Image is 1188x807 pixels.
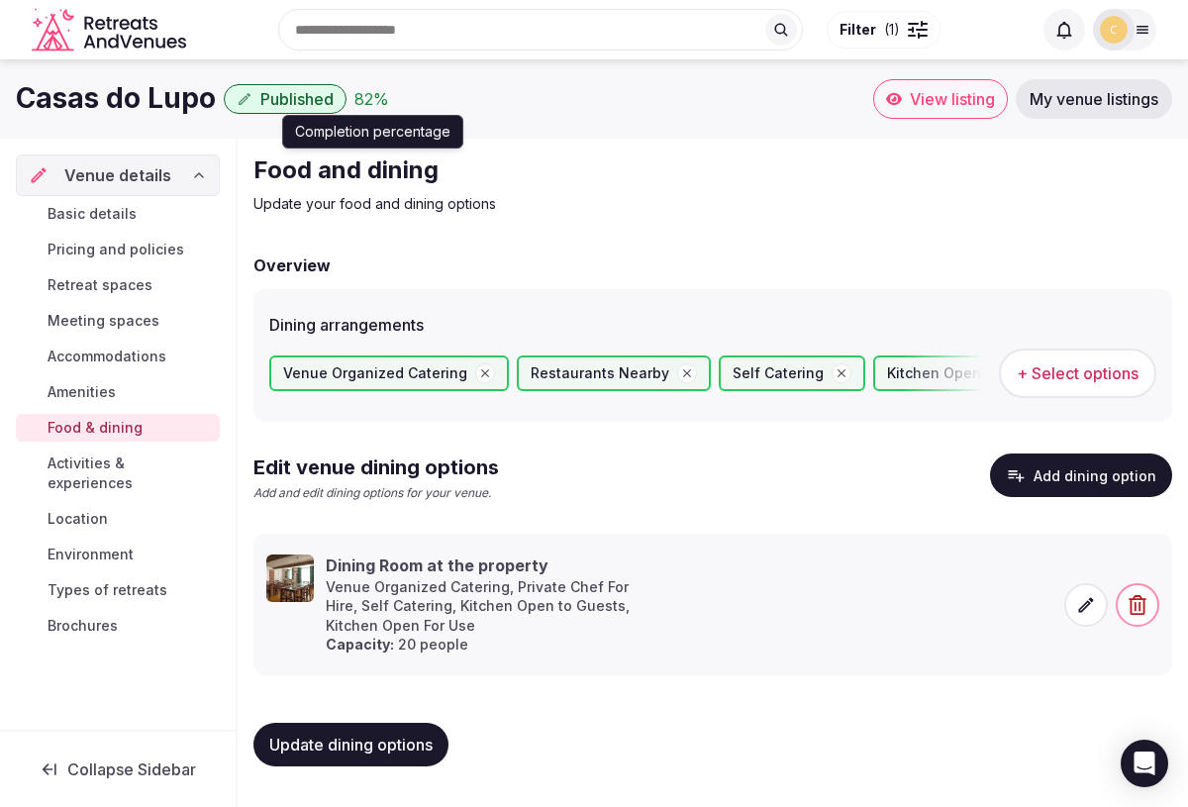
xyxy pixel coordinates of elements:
h2: Food and dining [253,154,919,186]
button: Filter(1) [827,11,940,49]
a: Types of retreats [16,576,220,604]
span: Location [48,509,108,529]
div: Venue Organized Catering [269,355,509,391]
button: Collapse Sidebar [16,748,220,791]
span: Published [260,89,334,109]
p: Venue Organized Catering, Private Chef For Hire, Self Catering, Kitchen Open to Guests, Kitchen O... [326,577,653,636]
div: Self Catering [719,355,865,391]
div: Kitchen Open to Guests [873,355,1094,391]
div: 82 % [354,87,389,111]
span: Retreat spaces [48,275,152,295]
a: Food & dining [16,414,220,442]
span: Collapse Sidebar [67,759,196,779]
a: Pricing and policies [16,236,220,263]
a: Activities & experiences [16,450,220,497]
span: Basic details [48,204,137,224]
span: Brochures [48,616,118,636]
button: Published [224,84,346,114]
p: Completion percentage [295,122,450,142]
a: Retreat spaces [16,271,220,299]
a: Accommodations [16,343,220,370]
span: View listing [910,89,995,109]
button: Update dining options [253,723,448,766]
p: 20 people [326,635,653,655]
span: Amenities [48,382,116,402]
button: Add dining option [990,454,1172,497]
button: 82% [354,87,389,111]
span: Venue details [64,163,171,187]
a: Amenities [16,378,220,406]
h2: Edit venue dining options [253,454,499,481]
span: Filter [840,20,876,40]
h2: Overview [253,253,331,277]
div: Restaurants Nearby [517,355,711,391]
span: Meeting spaces [48,311,159,331]
span: + Select options [1017,362,1138,384]
div: Open Intercom Messenger [1121,740,1168,787]
label: Dining arrangements [269,317,1156,333]
h1: Casas do Lupo [16,79,216,118]
img: Dining Room at the property [266,555,314,602]
span: Environment [48,545,134,564]
a: Meeting spaces [16,307,220,335]
button: + Select options [999,349,1156,398]
span: Activities & experiences [48,454,212,493]
p: Add and edit dining options for your venue. [253,485,499,502]
a: My venue listings [1016,79,1172,119]
strong: Capacity: [326,636,394,653]
svg: Retreats and Venues company logo [32,8,190,52]
a: Environment [16,541,220,568]
span: Food & dining [48,418,143,438]
a: Basic details [16,200,220,228]
h3: Dining Room at the property [326,555,653,576]
span: My venue listings [1030,89,1158,109]
img: casas-do-lupo [1100,16,1128,44]
span: Update dining options [269,735,433,755]
span: ( 1 ) [884,20,900,40]
a: Visit the homepage [32,8,190,52]
p: Update your food and dining options [253,194,919,214]
span: Pricing and policies [48,240,184,259]
span: Accommodations [48,347,166,366]
a: Location [16,505,220,533]
span: Types of retreats [48,580,167,600]
a: View listing [873,79,1008,119]
a: Brochures [16,612,220,640]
